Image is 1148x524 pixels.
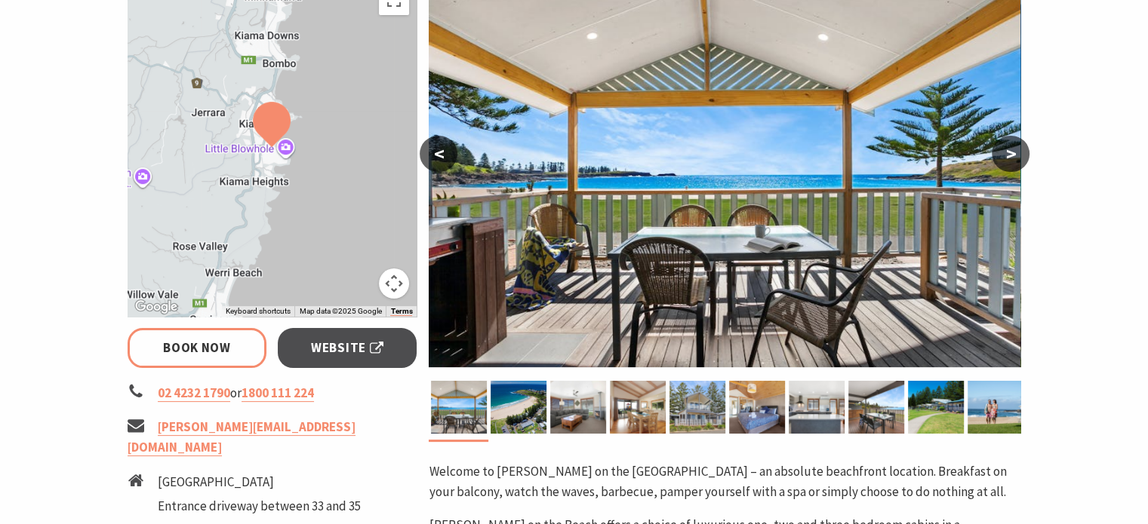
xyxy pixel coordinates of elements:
[429,461,1020,502] p: Welcome to [PERSON_NAME] on the [GEOGRAPHIC_DATA] – an absolute beachfront location. Breakfast on...
[131,297,181,317] img: Google
[311,338,383,358] span: Website
[390,307,412,316] a: Terms (opens in new tab)
[491,381,546,434] img: Aerial view of Kendalls on the Beach Holiday Park
[128,383,417,403] li: or
[550,381,606,434] img: Lounge room in Cabin 12
[908,381,964,434] img: Beachfront cabins at Kendalls on the Beach Holiday Park
[379,268,409,299] button: Map camera controls
[299,307,381,315] span: Map data ©2025 Google
[968,381,1023,434] img: Kendalls Beach
[848,381,904,434] img: Enjoy the beachfront view in Cabin 12
[225,306,290,317] button: Keyboard shortcuts
[158,385,230,402] a: 02 4232 1790
[610,381,666,434] img: Kendalls on the Beach Holiday Park
[128,328,267,368] a: Book Now
[420,136,457,172] button: <
[992,136,1030,172] button: >
[729,381,785,434] img: Kendalls on the Beach Holiday Park
[131,297,181,317] a: Open this area in Google Maps (opens a new window)
[431,381,487,434] img: Kendalls on the Beach Holiday Park
[128,418,355,456] a: [PERSON_NAME][EMAIL_ADDRESS][DOMAIN_NAME]
[278,328,417,368] a: Website
[789,381,845,434] img: Full size kitchen in Cabin 12
[158,496,361,516] li: Entrance driveway between 33 and 35
[669,381,725,434] img: Kendalls on the Beach Holiday Park
[242,385,314,402] a: 1800 111 224
[158,472,361,492] li: [GEOGRAPHIC_DATA]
